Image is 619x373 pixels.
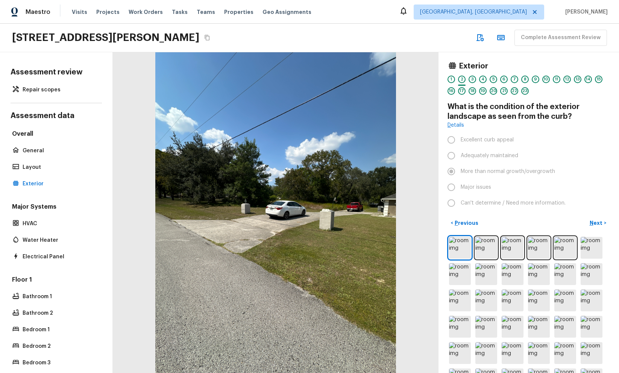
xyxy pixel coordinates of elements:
img: room img [502,263,523,285]
div: 21 [500,87,508,95]
img: room img [502,316,523,338]
p: Exterior [23,180,97,188]
img: room img [449,342,471,364]
span: Geo Assignments [262,8,311,16]
p: Water Heater [23,237,97,244]
div: 17 [458,87,466,95]
div: 4 [479,76,487,83]
p: Bedroom 2 [23,343,97,350]
img: room img [554,263,576,285]
div: 1 [448,76,455,83]
h4: What is the condition of the exterior landscape as seen from the curb? [448,102,610,121]
div: 13 [574,76,581,83]
span: [GEOGRAPHIC_DATA], [GEOGRAPHIC_DATA] [420,8,527,16]
img: room img [554,237,576,259]
div: 5 [490,76,497,83]
img: room img [581,316,602,338]
div: 7 [511,76,518,83]
img: room img [528,290,550,311]
p: General [23,147,97,155]
span: More than normal growth/overgrowth [461,168,555,175]
span: Tasks [172,9,188,15]
span: Work Orders [129,8,163,16]
img: room img [581,263,602,285]
p: Previous [453,219,478,227]
p: HVAC [23,220,97,227]
img: room img [449,290,471,311]
span: Major issues [461,183,491,191]
h4: Exterior [459,61,488,71]
span: Maestro [26,8,50,16]
span: Can't determine / Need more information. [461,199,566,207]
span: Teams [197,8,215,16]
img: room img [554,316,576,338]
img: room img [475,342,497,364]
p: Next [590,219,604,227]
img: room img [528,342,550,364]
div: 22 [511,87,518,95]
h4: Assessment review [11,67,102,77]
p: Electrical Panel [23,253,97,261]
h5: Floor 1 [11,276,102,285]
img: room img [475,316,497,338]
span: Projects [96,8,120,16]
img: room img [581,237,602,259]
div: 20 [490,87,497,95]
img: room img [502,290,523,311]
div: 14 [584,76,592,83]
img: room img [475,263,497,285]
h5: Overall [11,130,102,139]
div: 10 [542,76,550,83]
div: 8 [521,76,529,83]
img: room img [449,263,471,285]
img: room img [581,290,602,311]
img: room img [502,342,523,364]
button: Next> [586,217,610,229]
div: 15 [595,76,602,83]
div: 23 [521,87,529,95]
p: Bathroom 1 [23,293,97,300]
h4: Assessment data [11,111,102,122]
div: 12 [563,76,571,83]
button: <Previous [448,217,481,229]
img: room img [502,237,523,259]
a: Details [448,121,464,129]
img: room img [554,290,576,311]
span: Visits [72,8,87,16]
img: room img [528,263,550,285]
img: room img [581,342,602,364]
div: 11 [553,76,560,83]
p: Layout [23,164,97,171]
span: Properties [224,8,253,16]
img: room img [475,237,497,259]
span: [PERSON_NAME] [562,8,608,16]
div: 19 [479,87,487,95]
p: Bathroom 2 [23,309,97,317]
img: room img [528,237,550,259]
img: room img [528,316,550,338]
div: 18 [469,87,476,95]
span: Excellent curb appeal [461,136,514,144]
img: room img [554,342,576,364]
h2: [STREET_ADDRESS][PERSON_NAME] [12,31,199,44]
div: 6 [500,76,508,83]
div: 9 [532,76,539,83]
img: room img [475,290,497,311]
img: room img [449,237,471,259]
div: 16 [448,87,455,95]
h5: Major Systems [11,203,102,212]
p: Repair scopes [23,86,97,94]
p: Bedroom 1 [23,326,97,334]
span: Adequately maintained [461,152,518,159]
div: 3 [469,76,476,83]
div: 2 [458,76,466,83]
button: Copy Address [202,33,212,42]
img: room img [449,316,471,338]
p: Bedroom 3 [23,359,97,367]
